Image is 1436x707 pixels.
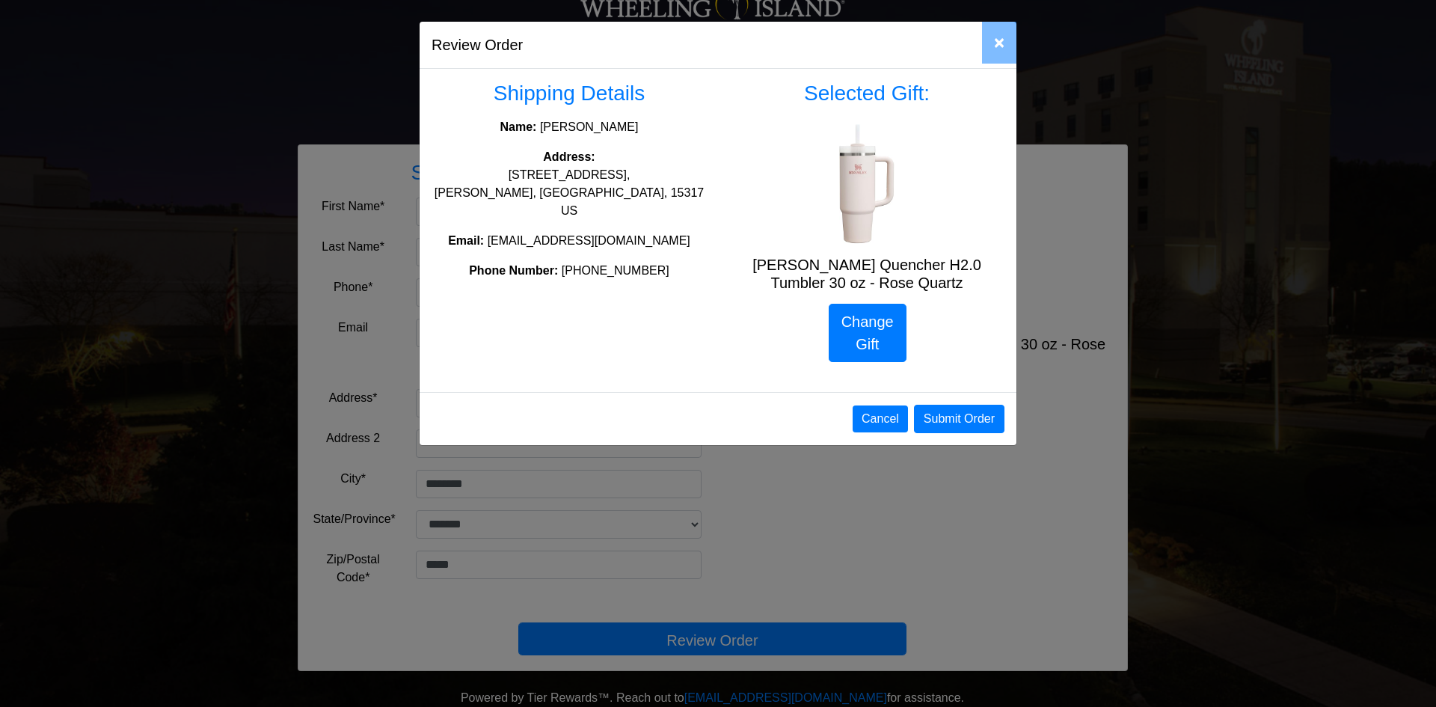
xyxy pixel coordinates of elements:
[448,234,484,247] strong: Email:
[488,234,690,247] span: [EMAIL_ADDRESS][DOMAIN_NAME]
[914,405,1004,433] button: Submit Order
[994,32,1004,52] span: ×
[432,81,707,106] h3: Shipping Details
[982,22,1016,64] button: Close
[432,34,523,56] h5: Review Order
[543,150,595,163] strong: Address:
[435,168,704,217] span: [STREET_ADDRESS], [PERSON_NAME], [GEOGRAPHIC_DATA], 15317 US
[853,405,908,432] button: Cancel
[729,81,1004,106] h3: Selected Gift:
[469,264,558,277] strong: Phone Number:
[500,120,537,133] strong: Name:
[540,120,639,133] span: [PERSON_NAME]
[829,304,906,362] a: Change Gift
[729,256,1004,292] h5: [PERSON_NAME] Quencher H2.0 Tumbler 30 oz - Rose Quartz
[807,124,927,244] img: STANLEY Quencher H2.0 Tumbler 30 oz - Rose Quartz
[562,264,669,277] span: [PHONE_NUMBER]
